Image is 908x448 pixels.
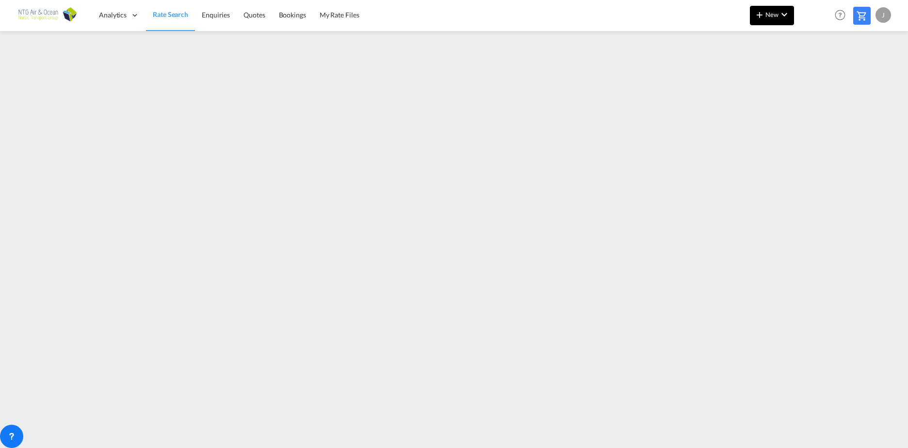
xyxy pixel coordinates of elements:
span: Enquiries [202,11,230,19]
img: e656f910b01211ecad38b5b032e214e6.png [15,4,80,26]
span: Quotes [243,11,265,19]
md-icon: icon-chevron-down [778,9,790,20]
span: My Rate Files [320,11,359,19]
div: Help [832,7,853,24]
span: New [754,11,790,18]
button: icon-plus 400-fgNewicon-chevron-down [750,6,794,25]
div: J [876,7,891,23]
span: Rate Search [153,10,188,18]
span: Bookings [279,11,306,19]
span: Help [832,7,848,23]
md-icon: icon-plus 400-fg [754,9,765,20]
span: Analytics [99,10,127,20]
